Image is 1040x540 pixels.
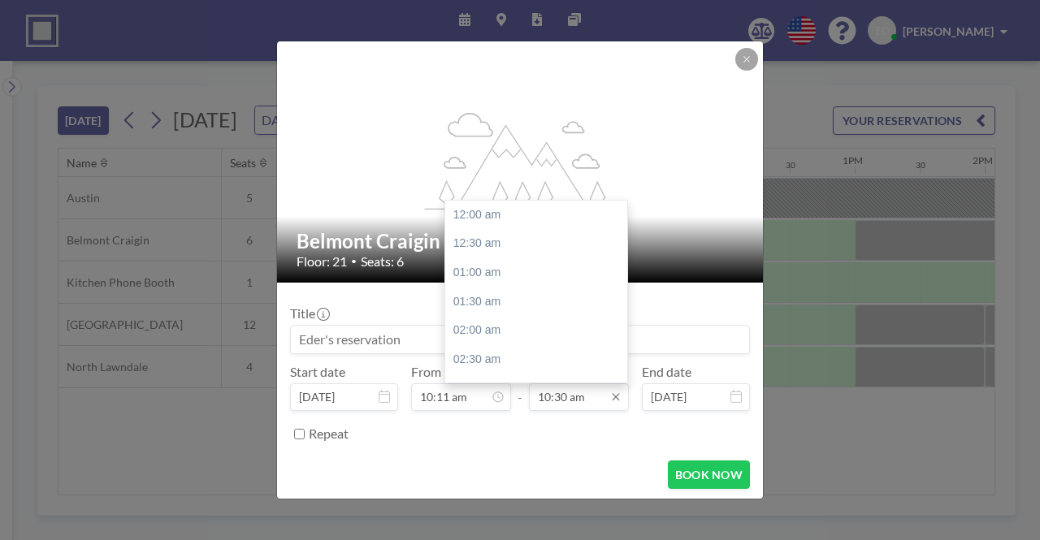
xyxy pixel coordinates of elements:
[642,364,691,380] label: End date
[309,426,349,442] label: Repeat
[445,258,635,287] div: 01:00 am
[445,229,635,258] div: 12:30 am
[351,255,357,267] span: •
[290,305,328,322] label: Title
[668,460,750,489] button: BOOK NOW
[445,374,635,403] div: 03:00 am
[518,369,522,405] span: -
[445,201,635,230] div: 12:00 am
[297,253,347,270] span: Floor: 21
[297,229,745,253] h2: Belmont Craigin
[411,364,441,380] label: From
[361,253,404,270] span: Seats: 6
[445,287,635,317] div: 01:30 am
[445,316,635,345] div: 02:00 am
[291,326,749,353] input: Eder's reservation
[290,364,345,380] label: Start date
[445,345,635,374] div: 02:30 am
